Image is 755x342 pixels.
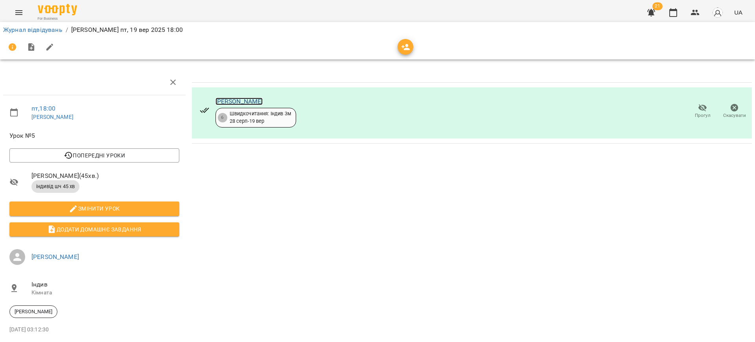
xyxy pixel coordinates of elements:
[734,8,742,17] span: UA
[16,204,173,213] span: Змінити урок
[9,326,179,334] p: [DATE] 03:12:30
[10,308,57,315] span: [PERSON_NAME]
[731,5,746,20] button: UA
[9,222,179,237] button: Додати домашнє завдання
[9,131,179,140] span: Урок №5
[652,2,663,10] span: 21
[38,16,77,21] span: For Business
[16,151,173,160] span: Попередні уроки
[723,112,746,119] span: Скасувати
[9,148,179,163] button: Попередні уроки
[695,112,711,119] span: Прогул
[31,114,74,120] a: [PERSON_NAME]
[712,7,723,18] img: avatar_s.png
[31,171,179,181] span: [PERSON_NAME] ( 45 хв. )
[687,100,718,122] button: Прогул
[718,100,750,122] button: Скасувати
[230,110,291,125] div: Швидкочитання: Індив 3м 28 серп - 19 вер
[31,253,79,261] a: [PERSON_NAME]
[16,225,173,234] span: Додати домашнє завдання
[215,98,263,105] a: [PERSON_NAME]
[31,183,79,190] span: індивід шч 45 хв
[66,25,68,35] li: /
[3,25,752,35] nav: breadcrumb
[9,305,57,318] div: [PERSON_NAME]
[9,3,28,22] button: Menu
[218,113,227,122] div: 6
[3,26,63,33] a: Журнал відвідувань
[31,280,179,289] span: Індив
[71,25,183,35] p: [PERSON_NAME] пт, 19 вер 2025 18:00
[31,289,179,297] p: Кімната
[9,202,179,216] button: Змінити урок
[31,105,55,112] a: пт , 18:00
[38,4,77,15] img: Voopty Logo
